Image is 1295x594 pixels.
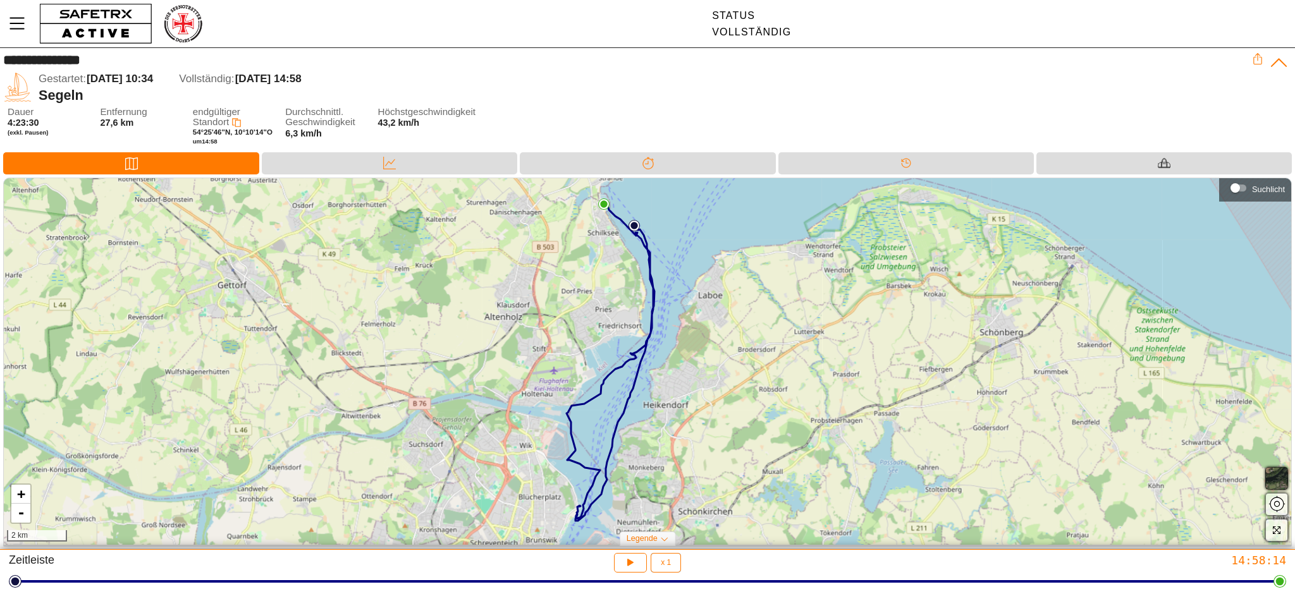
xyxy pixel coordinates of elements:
font: 14:58 [202,138,218,145]
font: Höchstgeschwindigkeit [378,106,476,117]
div: Ausrüstung [1036,152,1292,174]
div: 2 km [7,530,67,542]
font: + [17,486,25,502]
div: Daten [262,152,517,174]
div: Suchlicht [1225,179,1285,198]
button: x 1 [651,553,681,573]
font: 27,6 km [100,118,133,128]
font: Status [712,10,755,21]
font: Legende [627,534,658,543]
div: Zeitleiste [778,152,1034,174]
font: 14:58:14 [1231,554,1286,567]
font: Gestartet: [39,73,86,85]
a: Herauszoomen [11,504,30,523]
font: 6,3 km/h [285,128,322,138]
font: - [17,505,25,521]
font: Vollständig [712,27,791,37]
font: Vollständig: [179,73,234,85]
font: [DATE] 14:58 [235,73,302,85]
font: [DATE] 10:34 [87,73,153,85]
font: 4:23:30 [8,118,39,128]
font: Zeitleiste [9,554,54,566]
font: 43,2 km/h [378,118,420,128]
img: Equipment_Black.svg [1158,157,1170,169]
img: RescueLogo.png [163,3,203,44]
font: Dauer [8,106,34,117]
font: um [193,138,202,145]
img: PathEnd.svg [598,198,610,210]
font: Suchlicht [1252,185,1285,194]
img: PathStart.svg [629,220,640,231]
font: 54°25'46"N, 10°10'14"O [193,128,273,136]
font: Entfernung [100,106,147,117]
img: SAILING.svg [3,73,32,102]
font: Durchschnittl. Geschwindigkeit [285,106,355,128]
font: (exkl. Pausen) [8,129,49,136]
div: Karte [3,152,259,174]
font: x 1 [661,558,671,567]
a: Vergrößern [11,485,30,504]
div: Trennung [520,152,775,174]
font: endgültiger Standort [193,106,240,128]
font: Segeln [39,87,83,103]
